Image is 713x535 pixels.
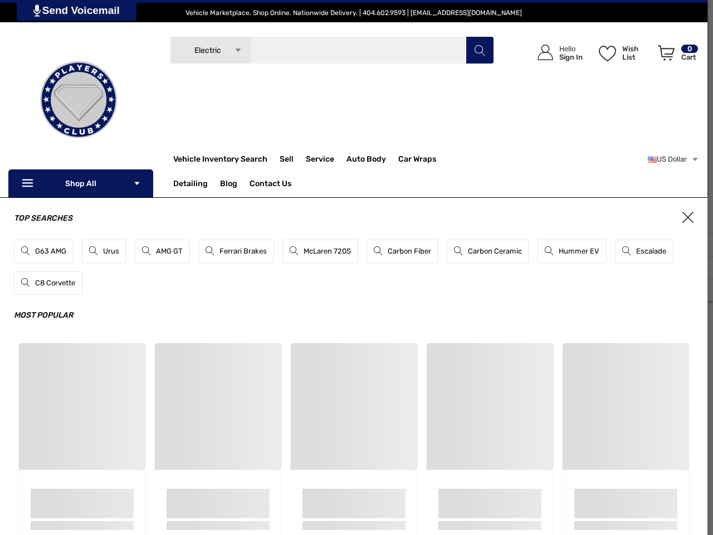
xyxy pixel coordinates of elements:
a: Hummer EV [538,240,607,263]
span: Service [306,154,334,167]
a: Carbon Fiber [367,240,438,263]
p: Cart [681,53,698,61]
a: Ferrari Brakes [198,240,274,263]
a: Sample Card Title [167,489,270,504]
span: Vehicle Marketplace. Shop Online. Nationwide Delivery. | 404.602.9593 | [EMAIL_ADDRESS][DOMAIN_NAME] [185,9,522,17]
span: Car Wraps [398,154,436,167]
a: Escalade [615,240,673,263]
svg: Icon User Account [538,45,553,60]
h3: Top Searches [14,212,694,225]
a: Cart with 0 items [653,33,699,77]
span: Sell [280,154,294,167]
a: Contact Us [250,179,291,191]
a: C8 Corvette [14,271,82,295]
p: Wish List [622,45,652,61]
a: Car Wraps [398,148,448,171]
a: G63 AMG [14,240,74,263]
svg: Icon Line [21,177,37,190]
p: Shop All [8,169,153,197]
span: × [682,212,694,223]
span: Auto Body [346,154,386,167]
a: Urus [82,240,126,263]
a: USD [648,148,699,171]
a: Sample Card Title [574,489,677,504]
a: Sample Card [563,343,689,470]
a: Sample Card [427,343,553,470]
button: Search [466,36,494,64]
p: Sign In [559,53,583,61]
a: Service [306,148,346,171]
a: Detailing [173,173,220,195]
a: Sample Card Title [438,489,541,504]
span: Detailing [173,179,208,191]
a: Sell [280,148,306,171]
a: Vehicle Inventory Search [173,154,267,167]
img: PjwhLS0gR2VuZXJhdG9yOiBHcmF2aXQuaW8gLS0+PHN2ZyB4bWxucz0iaHR0cDovL3d3dy53My5vcmcvMjAwMC9zdmciIHhtb... [33,4,41,17]
a: Sign in [525,33,588,72]
img: Players Club | Cars For Sale [23,44,134,155]
a: Auto Body [346,148,398,171]
p: 0 [681,45,698,53]
a: Carbon Ceramic [447,240,529,263]
a: Electric Icon Arrow Down Icon Arrow Up [170,36,251,64]
svg: Review Your Cart [658,45,675,61]
a: Sample Card Title [302,489,406,504]
a: Blog [220,179,237,191]
a: Sample Card Title [31,489,134,504]
a: AMG GT [135,240,190,263]
a: McLaren 720S [282,240,358,263]
svg: Wish List [599,46,616,61]
span: Electric [194,46,221,55]
svg: Icon Arrow Down [234,46,242,55]
a: Sample Card [155,343,281,470]
a: Sample Card [19,343,145,470]
svg: Icon Arrow Down [133,179,141,187]
a: Wish List Wish List [594,33,653,72]
a: Sample Card [291,343,417,470]
h3: Most Popular [14,309,694,322]
p: Hello [559,45,583,53]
